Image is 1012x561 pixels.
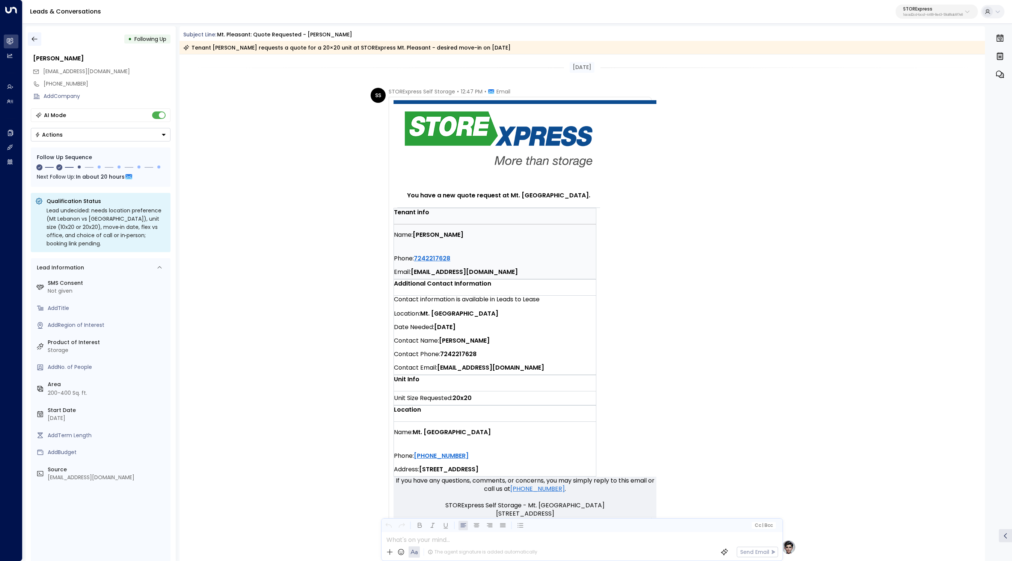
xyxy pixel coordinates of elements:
div: Tenant [PERSON_NAME] requests a quote for a 20×20 unit at STORExpress Mt. Pleasant - desired move... [183,44,511,51]
div: AddRegion of Interest [48,321,167,329]
span: [STREET_ADDRESS] [496,510,554,518]
strong: [PERSON_NAME] [439,336,490,345]
span: Name: [394,228,413,242]
button: Cc|Bcc [752,522,776,529]
button: Undo [384,521,393,530]
strong: [EMAIL_ADDRESS][DOMAIN_NAME] [437,363,544,372]
img: STORExpress%20logo.png [405,111,593,167]
span: Phone: [394,449,414,463]
span: STORExpress Self Storage - Mt. [GEOGRAPHIC_DATA] [445,501,605,510]
strong: Tenant info [394,208,429,217]
span: | [762,523,763,528]
span: Cc Bcc [755,523,773,528]
strong: Mt. [GEOGRAPHIC_DATA] [413,428,491,436]
p: STORExpress [903,7,963,11]
span: Address: [394,463,419,476]
div: Lead undecided: needs location preference (Mt Lebanon vs [GEOGRAPHIC_DATA]), unit size (10x20 or ... [47,206,166,248]
div: SS [371,88,386,103]
img: profile-logo.png [781,540,796,555]
span: Contact Name: [394,334,439,347]
span: [EMAIL_ADDRESS][DOMAIN_NAME] [43,68,130,75]
span: If you have any questions, comments, or concerns, you may simply reply to this email or call us at . [394,477,656,493]
div: Lead Information [34,264,84,272]
label: Start Date [48,406,167,414]
strong: Additional Contact Information [394,279,491,288]
span: Email: [394,265,411,279]
span: Date Needed: [394,320,434,334]
strong: [PERSON_NAME] [413,230,463,239]
div: • [128,32,132,46]
div: Mt. Pleasant: Quote Requested - [PERSON_NAME] [217,31,352,39]
strong: [DATE] [434,323,455,331]
a: Leads & Conversations [30,7,101,16]
div: 200-400 Sq. ft. [48,389,87,397]
span: Following Up [134,35,166,43]
a: [PHONE_NUMBER] [414,450,469,462]
strong: Mt. [GEOGRAPHIC_DATA] [420,309,498,318]
div: [PHONE_NUMBER] [44,80,170,88]
strong: Unit Info [394,375,419,384]
p: Qualification Status [47,197,166,205]
span: Location: [394,307,420,320]
div: Follow Up Sequence [37,153,164,161]
strong: 20x20 [452,394,472,402]
span: 12:47 PM [461,88,483,95]
div: AddCompany [44,92,170,100]
span: Contact Phone: [394,347,440,361]
span: Subject Line: [183,31,216,38]
button: Redo [397,521,406,530]
a: [PHONE_NUMBER] [510,485,565,493]
div: AddTitle [48,304,167,312]
label: Product of Interest [48,338,167,346]
span: Name: [394,426,413,439]
p: 1acad2cd-bca1-4499-8e43-59a86ab9f7e8 [903,14,963,17]
div: Contact information is available in Leads to Lease [394,296,596,303]
div: [EMAIL_ADDRESS][DOMAIN_NAME] [48,474,167,481]
div: AI Mode [44,111,66,119]
strong: 7242217628 [440,350,477,358]
div: The agent signature is added automatically [428,549,537,555]
div: [DATE] [48,414,167,422]
div: Button group with a nested menu [31,128,170,141]
label: Area [48,381,167,388]
strong: [EMAIL_ADDRESS][DOMAIN_NAME] [411,268,518,276]
span: Email [496,88,510,95]
div: Storage [48,346,167,354]
strong: [STREET_ADDRESS] [419,465,478,474]
div: Next Follow Up: [37,173,164,181]
button: STORExpress1acad2cd-bca1-4499-8e43-59a86ab9f7e8 [896,5,978,19]
span: Unit Size Requested: [394,391,452,405]
label: Source [48,466,167,474]
div: Not given [48,287,167,295]
div: AddNo. of People [48,363,167,371]
div: AddTerm Length [48,432,167,439]
span: boostedkitty412@gmail.com [43,68,130,75]
span: STORExpress Self Storage [389,88,455,95]
span: Phone: [394,252,414,265]
span: • [484,88,486,95]
a: 7242217628 [414,253,450,264]
span: In about 20 hours [76,173,125,181]
div: AddBudget [48,448,167,456]
span: Contact Email: [394,361,437,375]
span: • [457,88,459,95]
strong: You have a new quote request at Mt. [GEOGRAPHIC_DATA]. [407,191,590,200]
label: SMS Consent [48,279,167,287]
div: [PERSON_NAME] [33,54,170,63]
div: Actions [35,131,63,138]
div: [DATE] [570,62,594,73]
strong: Location [394,405,421,414]
button: Actions [31,128,170,141]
